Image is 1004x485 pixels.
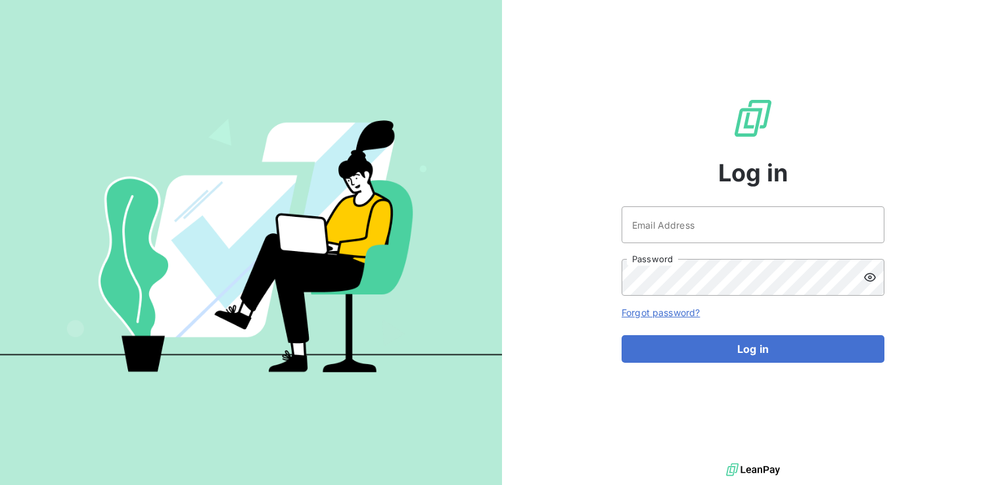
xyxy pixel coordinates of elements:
a: Forgot password? [622,307,700,318]
button: Log in [622,335,884,363]
input: placeholder [622,206,884,243]
img: LeanPay Logo [732,97,774,139]
img: logo [726,460,780,480]
span: Log in [718,155,788,191]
